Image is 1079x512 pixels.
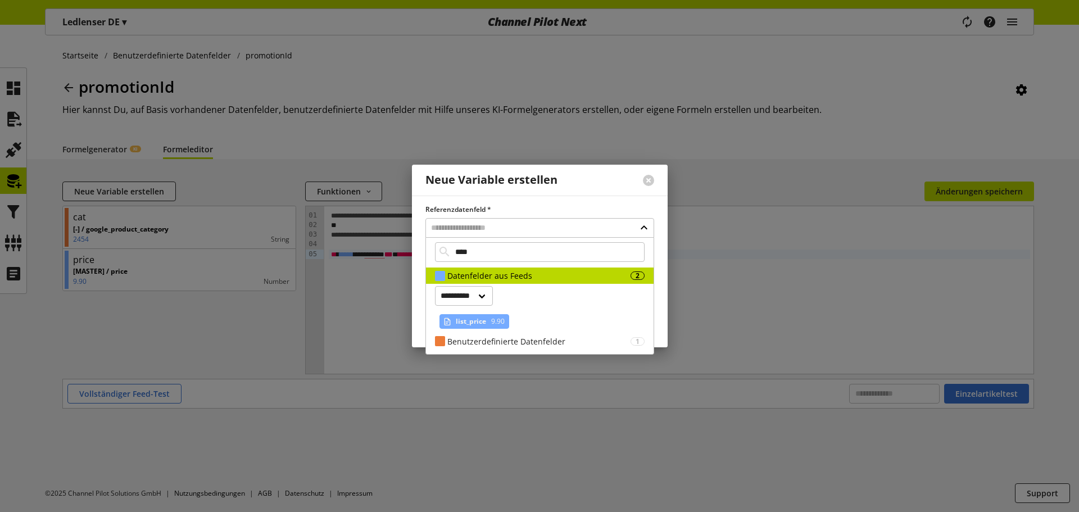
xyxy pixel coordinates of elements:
[425,205,654,215] label: Referenzdatenfeld *
[447,270,631,282] div: Datenfelder aus Feeds
[489,315,505,328] span: 9.90
[425,174,557,187] div: Neue Variable erstellen
[456,315,486,328] span: list_price
[631,271,645,280] div: 2
[447,336,631,347] div: Benutzerdefinierte Datenfelder
[631,337,645,346] div: 1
